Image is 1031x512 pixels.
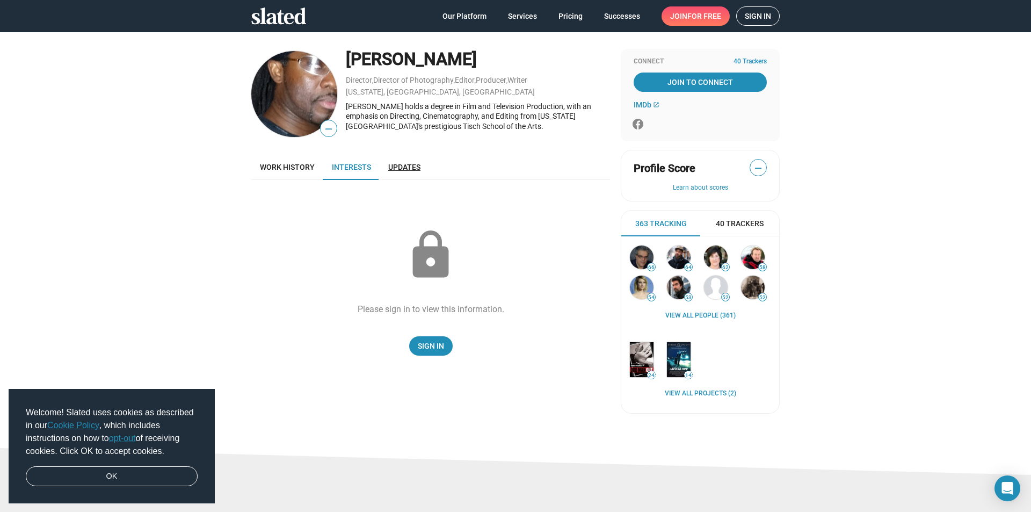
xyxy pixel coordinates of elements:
a: Sign in [736,6,780,26]
a: Producer [476,76,506,84]
a: Work history [251,154,323,180]
div: [PERSON_NAME] [346,48,610,71]
span: — [750,161,766,175]
span: 64 [685,264,692,271]
img: Joe Berlinger [667,276,691,299]
a: dismiss cookie message [26,466,198,487]
span: Join [670,6,721,26]
span: , [475,78,476,84]
a: Joinfor free [662,6,730,26]
div: cookieconsent [9,389,215,504]
mat-icon: lock [404,228,458,282]
mat-icon: open_in_new [653,102,659,108]
a: Director of Photography [373,76,454,84]
div: Open Intercom Messenger [994,475,1020,501]
a: Services [499,6,546,26]
a: Successes [596,6,649,26]
a: Looking for the Jackalope [665,340,693,379]
span: 52 [759,294,766,301]
img: Jimmy Matlosz [741,276,765,299]
a: Interests [323,154,380,180]
span: 58 [759,264,766,271]
img: Eric Ossohou [251,51,337,137]
span: Sign In [418,336,444,356]
a: Our Platform [434,6,495,26]
span: Updates [388,163,420,171]
span: Pricing [558,6,583,26]
a: opt-out [109,434,136,443]
span: , [372,78,373,84]
img: Roman Polanski: Odd Man Out [630,342,654,377]
span: 54 [648,294,655,301]
a: View all Projects (2) [665,390,736,398]
div: [PERSON_NAME] holds a degree in Film and Television Production, with an emphasis on Directing, Ci... [346,102,610,132]
a: Director [346,76,372,84]
span: 40 Trackers [716,219,764,229]
span: , [454,78,455,84]
span: Join To Connect [636,73,765,92]
span: Profile Score [634,161,695,176]
div: Please sign in to view this information. [358,304,504,315]
img: Lonnie Ramati [630,246,654,269]
a: Updates [380,154,429,180]
span: 62 [722,264,729,271]
span: 52 [722,294,729,301]
span: , [506,78,507,84]
span: IMDb [634,100,651,109]
span: 40 Trackers [734,57,767,66]
a: Cookie Policy [47,421,99,430]
span: 66 [648,264,655,271]
span: Our Platform [442,6,487,26]
img: Sherry Sims [704,276,728,299]
button: Learn about scores [634,184,767,192]
a: Pricing [550,6,591,26]
a: Roman Polanski: Odd Man Out [628,340,656,379]
a: Sign In [409,336,453,356]
img: Christine Vachon [704,246,728,269]
a: IMDb [634,100,659,109]
img: Ralph Winter [741,246,765,269]
a: Writer [507,76,527,84]
img: Emma Roberts [630,276,654,299]
span: for free [687,6,721,26]
a: Join To Connect [634,73,767,92]
div: Connect [634,57,767,66]
img: Jason Sokoloff [667,246,691,269]
span: Interests [332,163,371,171]
span: 363 Tracking [635,219,687,229]
span: Services [508,6,537,26]
a: View all People (361) [665,312,736,320]
span: 14 [685,372,692,379]
span: Successes [604,6,640,26]
span: Sign in [745,7,771,25]
span: Welcome! Slated uses cookies as described in our , which includes instructions on how to of recei... [26,406,198,458]
span: 24 [648,372,655,379]
span: 53 [685,294,692,301]
a: [US_STATE], [GEOGRAPHIC_DATA], [GEOGRAPHIC_DATA] [346,88,535,96]
span: — [321,122,337,136]
a: Editor [455,76,475,84]
span: Work history [260,163,315,171]
img: Looking for the Jackalope [667,342,691,377]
